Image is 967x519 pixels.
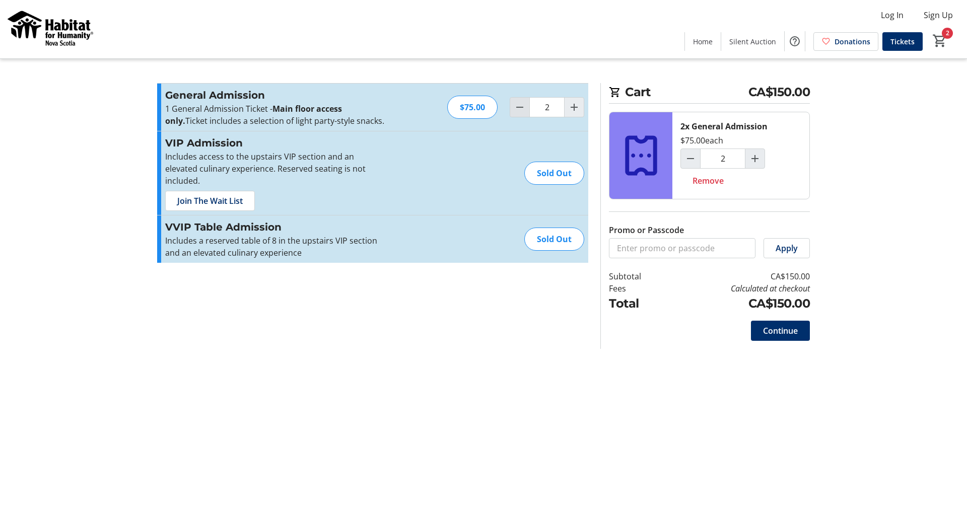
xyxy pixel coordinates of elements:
span: Tickets [890,36,915,47]
span: Donations [835,36,870,47]
button: Decrement by one [510,98,529,117]
img: Habitat for Humanity Nova Scotia's Logo [6,4,96,54]
button: Apply [764,238,810,258]
span: Apply [776,242,798,254]
td: Fees [609,282,667,294]
p: 1 General Admission Ticket - Ticket includes a selection of light party-style snacks. [165,103,385,127]
span: Log In [881,9,904,21]
span: CA$150.00 [748,83,810,101]
td: Calculated at checkout [667,282,810,294]
td: CA$150.00 [667,294,810,313]
p: Includes access to the upstairs VIP section and an elevated culinary experience. Reserved seating... [165,151,385,187]
span: Silent Auction [729,36,776,47]
td: Subtotal [609,270,667,282]
div: $75.00 [447,96,498,119]
span: Continue [763,325,798,337]
div: Sold Out [524,228,584,251]
div: $75.00 each [680,134,723,146]
button: Log In [873,7,912,23]
a: Donations [813,32,878,51]
h2: Cart [609,83,810,104]
p: Includes a reserved table of 8 in the upstairs VIP section and an elevated culinary experience [165,235,385,259]
div: Sold Out [524,162,584,185]
span: Sign Up [924,9,953,21]
td: CA$150.00 [667,270,810,282]
h3: VVIP Table Admission [165,219,385,235]
button: Help [785,31,805,51]
span: Remove [693,175,724,187]
span: Home [693,36,713,47]
div: 2x General Admission [680,120,768,132]
label: Promo or Passcode [609,224,684,236]
button: Increment by one [565,98,584,117]
button: Continue [751,321,810,341]
a: Tickets [882,32,923,51]
h3: VIP Admission [165,135,385,151]
input: General Admission Quantity [700,149,745,169]
button: Sign Up [916,7,961,23]
input: Enter promo or passcode [609,238,755,258]
input: General Admission Quantity [529,97,565,117]
span: Join The Wait List [177,195,243,207]
button: Join The Wait List [165,191,255,211]
a: Silent Auction [721,32,784,51]
td: Total [609,294,667,313]
button: Increment by one [745,149,765,168]
button: Cart [931,32,949,50]
a: Home [685,32,721,51]
h3: General Admission [165,88,385,103]
button: Remove [680,171,736,191]
button: Decrement by one [681,149,700,168]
